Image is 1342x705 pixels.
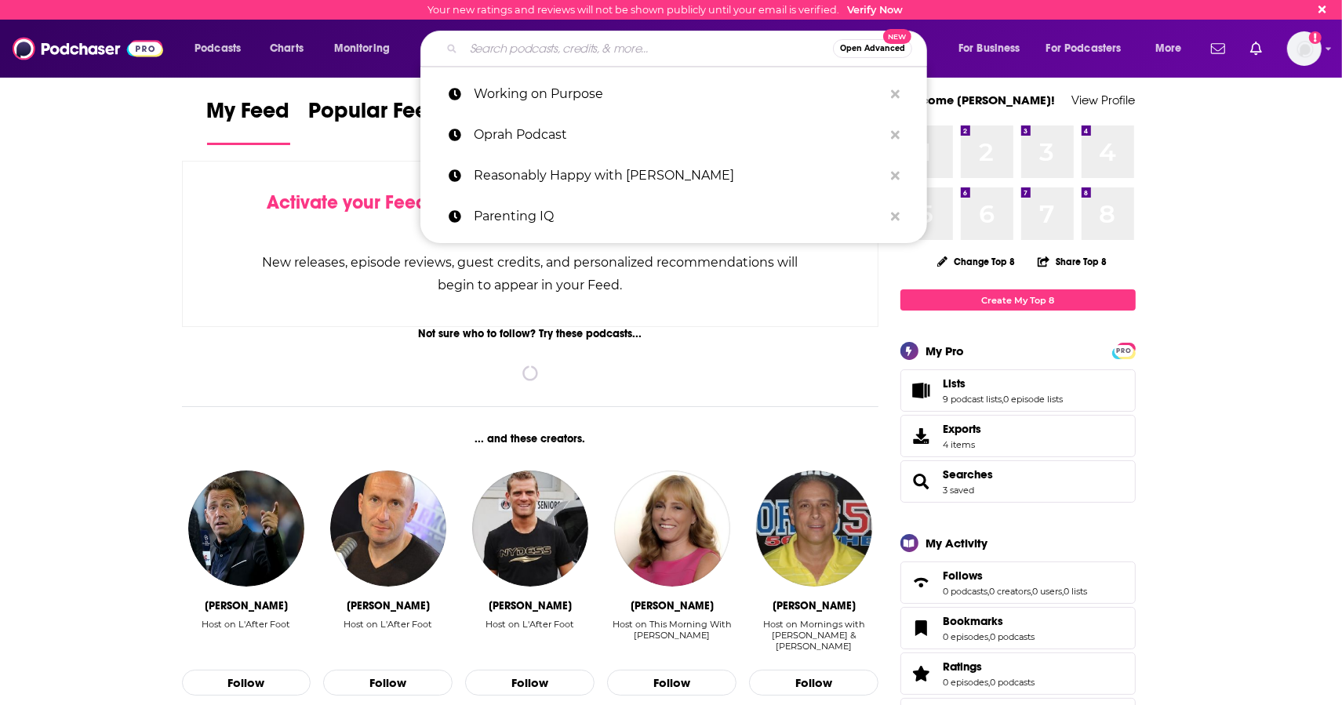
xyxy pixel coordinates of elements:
[207,97,290,133] span: My Feed
[944,660,1035,674] a: Ratings
[749,670,878,696] button: Follow
[1031,586,1033,597] span: ,
[900,652,1136,695] span: Ratings
[614,471,730,587] img: Jennifer Kushinka
[900,289,1136,311] a: Create My Top 8
[323,36,410,61] button: open menu
[900,607,1136,649] span: Bookmarks
[486,619,574,652] div: Host on L'After Foot
[847,4,903,16] a: Verify Now
[900,460,1136,503] span: Searches
[309,97,442,145] a: Popular Feed
[1205,35,1231,62] a: Show notifications dropdown
[989,677,991,688] span: ,
[926,536,988,551] div: My Activity
[420,155,927,196] a: Reasonably Happy with [PERSON_NAME]
[260,36,313,61] a: Charts
[944,677,989,688] a: 0 episodes
[944,422,982,436] span: Exports
[1002,394,1004,405] span: ,
[474,196,883,237] p: Parenting IQ
[202,619,290,630] div: Host on L'After Foot
[906,663,937,685] a: Ratings
[182,327,879,340] div: Not sure who to follow? Try these podcasts...
[1309,31,1322,44] svg: Email not verified
[435,31,942,67] div: Search podcasts, credits, & more...
[1144,36,1202,61] button: open menu
[188,471,304,587] img: Daniel Riolo
[906,380,937,402] a: Lists
[900,93,1056,107] a: Welcome [PERSON_NAME]!
[474,155,883,196] p: Reasonably Happy with Paul Ollinger
[261,251,800,296] div: New releases, episode reviews, guest credits, and personalized recommendations will begin to appe...
[270,38,304,60] span: Charts
[489,599,572,612] div: Jerome Rothen
[756,471,872,587] img: Greg Gaston
[1004,394,1064,405] a: 0 episode lists
[1115,344,1133,356] a: PRO
[1033,586,1063,597] a: 0 users
[944,614,1004,628] span: Bookmarks
[607,670,736,696] button: Follow
[989,631,991,642] span: ,
[944,394,1002,405] a: 9 podcast lists
[427,4,903,16] div: Your new ratings and reviews will not be shown publicly until your email is verified.
[1046,38,1122,60] span: For Podcasters
[261,191,800,237] div: by following Podcasts, Creators, Lists, and other Users!
[944,485,975,496] a: 3 saved
[1115,345,1133,357] span: PRO
[207,97,290,145] a: My Feed
[991,677,1035,688] a: 0 podcasts
[991,631,1035,642] a: 0 podcasts
[13,34,163,64] img: Podchaser - Follow, Share and Rate Podcasts
[906,425,937,447] span: Exports
[195,38,241,60] span: Podcasts
[182,670,311,696] button: Follow
[1064,586,1088,597] a: 0 lists
[1063,586,1064,597] span: ,
[344,619,432,652] div: Host on L'After Foot
[900,415,1136,457] a: Exports
[474,114,883,155] p: Oprah Podcast
[347,599,430,612] div: Gilbert Brisbois
[1287,31,1322,66] span: Logged in as kevinscottsmith
[773,599,856,612] div: Greg Gaston
[944,467,994,482] a: Searches
[607,619,736,652] div: Host on This Morning With Gordon Deal
[988,586,990,597] span: ,
[472,471,588,587] a: Jerome Rothen
[926,343,965,358] div: My Pro
[900,561,1136,604] span: Follows
[944,660,983,674] span: Ratings
[1244,35,1268,62] a: Show notifications dropdown
[990,586,1031,597] a: 0 creators
[1037,246,1107,277] button: Share Top 8
[883,29,911,44] span: New
[906,471,937,492] a: Searches
[184,36,261,61] button: open menu
[486,619,574,630] div: Host on L'After Foot
[944,376,966,391] span: Lists
[420,196,927,237] a: Parenting IQ
[323,670,453,696] button: Follow
[182,432,879,445] div: ... and these creators.
[464,36,833,61] input: Search podcasts, credits, & more...
[607,619,736,641] div: Host on This Morning With [PERSON_NAME]
[944,586,988,597] a: 0 podcasts
[1036,36,1144,61] button: open menu
[749,619,878,652] div: Host on Mornings with [PERSON_NAME] & [PERSON_NAME]
[334,38,390,60] span: Monitoring
[474,74,883,114] p: Working on Purpose
[202,619,290,652] div: Host on L'After Foot
[944,569,984,583] span: Follows
[833,39,912,58] button: Open AdvancedNew
[958,38,1020,60] span: For Business
[944,569,1088,583] a: Follows
[928,252,1025,271] button: Change Top 8
[906,617,937,639] a: Bookmarks
[420,114,927,155] a: Oprah Podcast
[344,619,432,630] div: Host on L'After Foot
[1287,31,1322,66] img: User Profile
